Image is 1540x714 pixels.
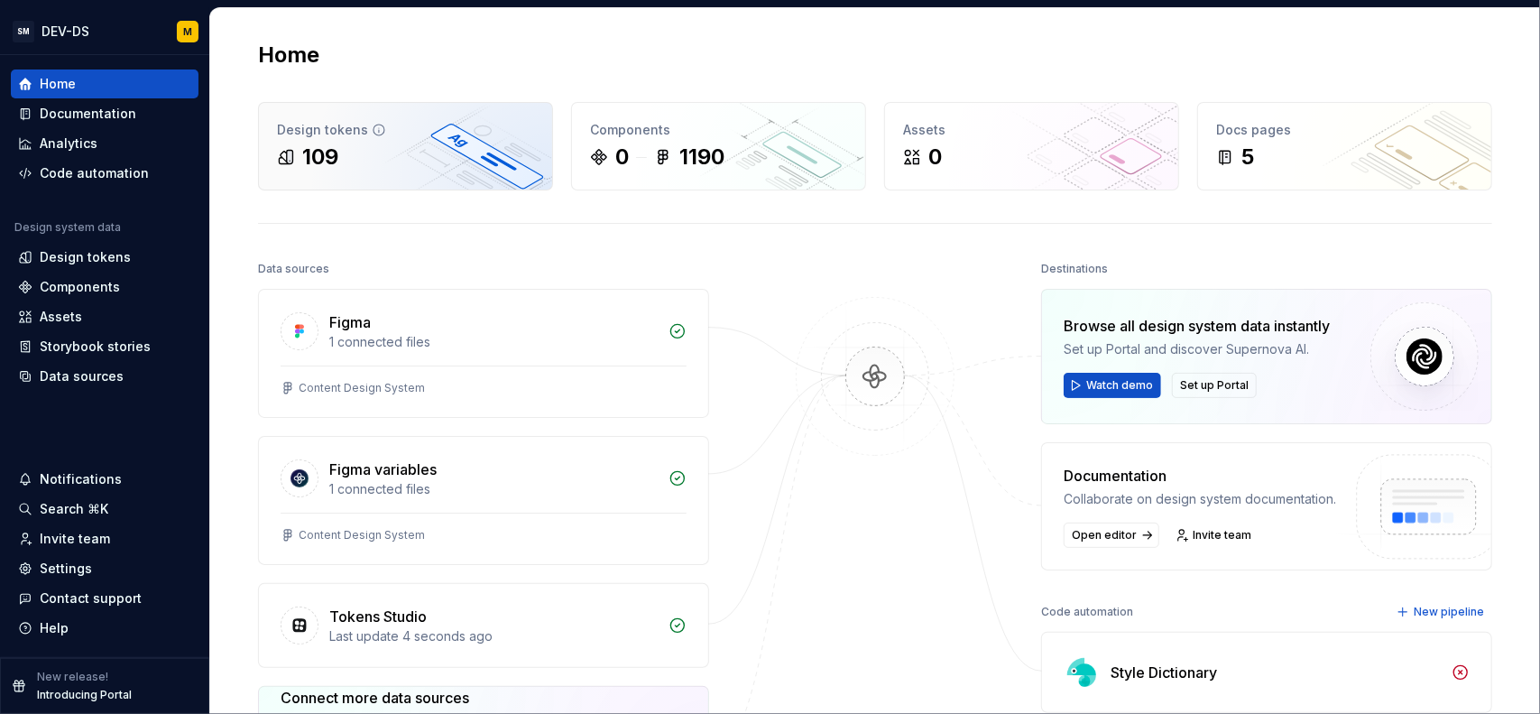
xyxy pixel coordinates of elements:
div: Connect more data sources [281,687,534,709]
div: Assets [903,121,1160,139]
a: Invite team [1170,523,1259,548]
div: 5 [1241,143,1254,172]
a: Components [11,273,198,301]
div: Assets [40,308,82,326]
button: Contact support [11,584,198,613]
button: New pipeline [1391,599,1492,625]
a: Documentation [11,99,198,128]
div: 1190 [679,143,724,172]
button: SMDEV-DSM [4,12,206,51]
span: Open editor [1072,528,1137,542]
div: M [183,24,192,39]
span: New pipeline [1414,605,1484,619]
div: Content Design System [299,528,425,542]
a: Assets [11,302,198,331]
span: Set up Portal [1180,378,1249,393]
div: Browse all design system data instantly [1064,315,1330,337]
div: Components [590,121,847,139]
span: Invite team [1193,528,1251,542]
div: Set up Portal and discover Supernova AI. [1064,340,1330,358]
div: Documentation [40,105,136,123]
a: Design tokens [11,243,198,272]
span: Watch demo [1086,378,1153,393]
a: Components01190 [571,102,866,190]
a: Invite team [11,524,198,553]
a: Figma1 connected filesContent Design System [258,289,709,418]
button: Help [11,614,198,643]
a: Analytics [11,129,198,158]
div: Collaborate on design system documentation. [1064,490,1336,508]
div: Code automation [40,164,149,182]
div: DEV-DS [41,23,89,41]
a: Data sources [11,362,198,391]
div: Help [40,619,69,637]
div: Settings [40,560,92,578]
div: Storybook stories [40,338,151,356]
div: Home [40,75,76,93]
a: Design tokens109 [258,102,553,190]
p: Introducing Portal [37,688,132,702]
a: Figma variables1 connected filesContent Design System [258,436,709,565]
div: Documentation [1064,465,1336,487]
div: 109 [302,143,338,172]
div: Analytics [40,134,97,153]
button: Notifications [11,465,198,494]
div: Last update 4 seconds ago [329,627,658,645]
div: Figma [329,311,371,333]
div: Contact support [40,589,142,607]
a: Settings [11,554,198,583]
div: Docs pages [1216,121,1473,139]
div: 1 connected files [329,480,658,498]
div: 0 [928,143,942,172]
a: Tokens StudioLast update 4 seconds ago [258,583,709,668]
div: Design tokens [40,248,131,266]
div: Figma variables [329,459,437,480]
div: 0 [615,143,629,172]
div: Data sources [258,256,329,282]
div: Data sources [40,367,124,385]
a: Home [11,70,198,98]
div: Tokens Studio [329,606,427,627]
div: Search ⌘K [40,500,108,518]
button: Set up Portal [1172,373,1257,398]
p: New release! [37,670,108,684]
div: 1 connected files [329,333,658,351]
div: Design system data [14,220,121,235]
div: Invite team [40,530,110,548]
div: Style Dictionary [1111,662,1217,683]
a: Assets0 [884,102,1179,190]
div: Notifications [40,470,122,488]
div: Design tokens [277,121,534,139]
a: Open editor [1064,523,1159,548]
div: Code automation [1041,599,1133,625]
div: Destinations [1041,256,1108,282]
a: Docs pages5 [1197,102,1492,190]
a: Storybook stories [11,332,198,361]
button: Watch demo [1064,373,1161,398]
a: Code automation [11,159,198,188]
div: Content Design System [299,381,425,395]
h2: Home [258,41,319,70]
div: Components [40,278,120,296]
button: Search ⌘K [11,495,198,524]
div: SM [13,21,34,42]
